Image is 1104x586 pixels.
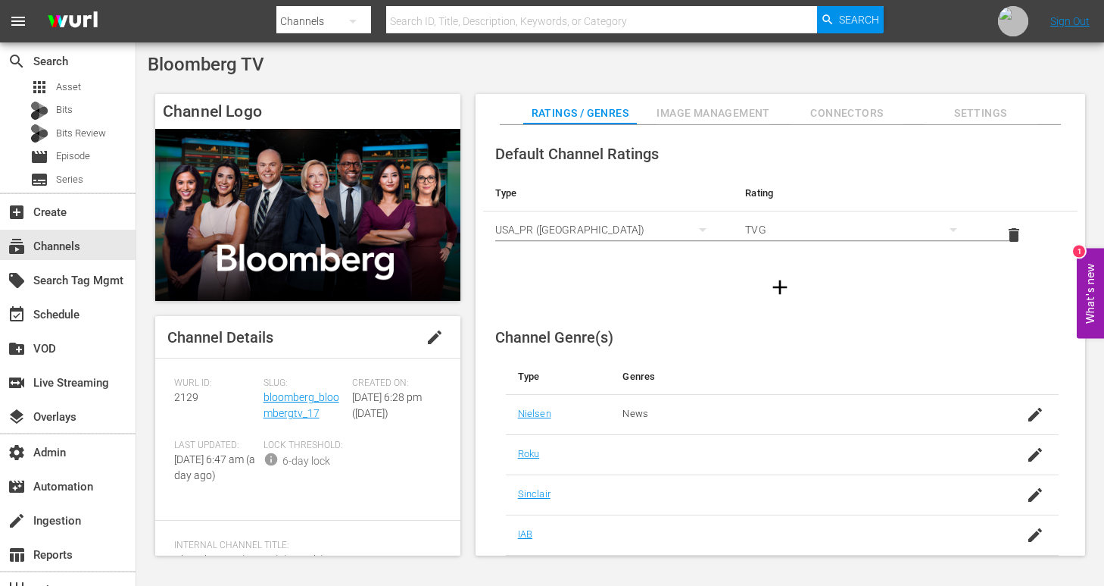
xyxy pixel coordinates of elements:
span: Admin [8,443,26,462]
span: Overlays [8,408,26,426]
span: Last Updated: [174,440,256,452]
button: Open Feedback Widget [1077,248,1104,338]
span: menu [9,12,27,30]
span: Episode [56,149,90,164]
span: Wurl ID: [174,378,256,390]
th: Type [506,359,611,395]
span: Channel Genre(s) [495,328,613,346]
div: Bits Review [30,124,48,143]
img: Bloomberg TV [155,129,460,301]
span: Ingestion [8,512,26,530]
span: Bits [56,102,73,118]
a: IAB [518,528,532,540]
button: Search [817,6,884,33]
span: Automation [8,478,26,496]
span: 2129 [174,391,198,403]
span: Ratings / Genres [523,104,637,123]
th: Rating [733,175,984,212]
div: TVG [745,208,971,251]
button: edit [416,319,453,356]
span: Asset [30,78,48,96]
a: Roku [518,448,540,459]
span: Channels [8,237,26,255]
span: Connectors [790,104,903,123]
a: Sinclair [518,488,550,500]
img: ans4CAIJ8jUAAAAAAAAAAAAAAAAAAAAAAAAgQb4GAAAAAAAAAAAAAAAAAAAAAAAAJMjXAAAAAAAAAAAAAAAAAAAAAAAAgAT5G... [36,4,109,39]
span: Settings [924,104,1037,123]
span: Episode [30,148,48,166]
span: Created On: [352,378,434,390]
h4: Channel Logo [155,94,460,129]
span: Series [30,171,48,189]
button: delete [996,217,1032,253]
span: Channel Details [167,328,273,346]
span: Bloomberg TV [148,54,264,75]
div: 6-day lock [282,453,330,469]
span: Bits Review [56,126,106,141]
span: Live Streaming [8,374,26,392]
span: Image Management [656,104,770,123]
span: Search [8,52,26,71]
span: Create [8,203,26,221]
span: Schedule [8,306,26,324]
div: 1 [1073,245,1085,257]
span: [DATE] 6:47 am (a day ago) [174,453,255,481]
div: USA_PR ([GEOGRAPHIC_DATA]) [495,208,722,251]
th: Genres [610,359,999,395]
span: Lock Threshold: [264,440,345,452]
span: Reports [8,546,26,564]
span: edit [426,328,444,346]
span: VOD [8,340,26,358]
span: Search Tag Mgmt [8,271,26,290]
span: delete [1005,226,1023,244]
a: Nielsen [518,408,551,419]
span: info [264,452,279,467]
span: Series [56,172,83,187]
span: Default Channel Ratings [495,145,659,163]
span: Internal Channel Title: [174,540,434,552]
img: photo.jpg [998,6,1028,36]
a: Sign Out [1050,15,1090,27]
table: simple table [483,175,1077,259]
span: Slug: [264,378,345,390]
div: Bits [30,102,48,120]
th: Type [483,175,734,212]
span: Search [839,6,879,33]
span: Asset [56,80,81,95]
span: [DATE] 6:28 pm ([DATE]) [352,391,422,419]
span: BloombergTV (LATAM) (Generic) [174,553,325,566]
a: bloomberg_bloombergtv_17 [264,391,339,419]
